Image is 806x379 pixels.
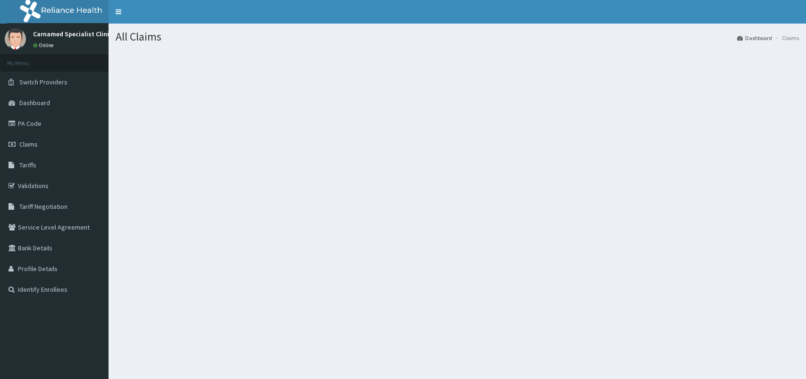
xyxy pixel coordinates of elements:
[19,78,67,86] span: Switch Providers
[19,140,38,148] span: Claims
[33,42,56,49] a: Online
[33,31,112,37] p: Carnamed Specialist Clinic
[19,161,36,169] span: Tariffs
[116,31,799,43] h1: All Claims
[773,34,799,42] li: Claims
[737,34,772,42] a: Dashboard
[19,202,67,211] span: Tariff Negotiation
[5,28,26,49] img: User Image
[19,99,50,107] span: Dashboard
